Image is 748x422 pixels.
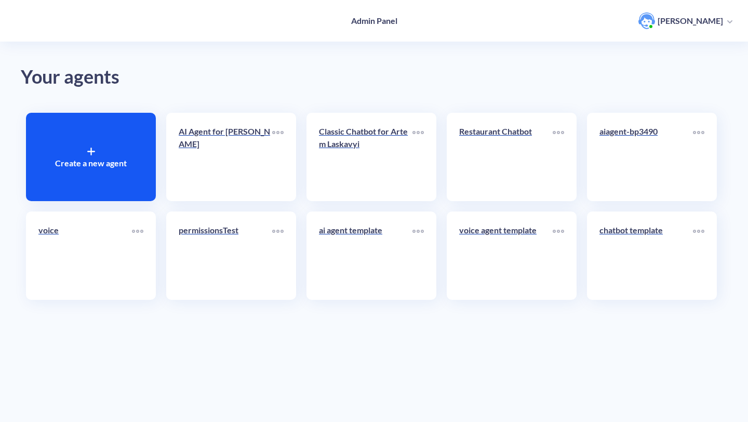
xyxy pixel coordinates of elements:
p: ai agent template [319,224,412,236]
a: voice agent template [459,224,553,287]
p: permissionsTest [179,224,272,236]
a: permissionsTest [179,224,272,287]
a: Restaurant Chatbot [459,125,553,189]
div: Your agents [21,62,727,92]
button: user photo[PERSON_NAME] [633,11,738,30]
h4: Admin Panel [351,16,397,25]
p: aiagent-bp3490 [599,125,693,138]
a: AI Agent for [PERSON_NAME] [179,125,272,189]
a: Classic Chatbot for Artem Laskavyi [319,125,412,189]
p: voice agent template [459,224,553,236]
p: chatbot template [599,224,693,236]
a: voice [38,224,132,287]
p: AI Agent for [PERSON_NAME] [179,125,272,150]
a: ai agent template [319,224,412,287]
a: aiagent-bp3490 [599,125,693,189]
a: chatbot template [599,224,693,287]
img: user photo [638,12,655,29]
p: [PERSON_NAME] [658,15,723,27]
p: Classic Chatbot for Artem Laskavyi [319,125,412,150]
p: Restaurant Chatbot [459,125,553,138]
p: Create a new agent [55,157,127,169]
p: voice [38,224,132,236]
